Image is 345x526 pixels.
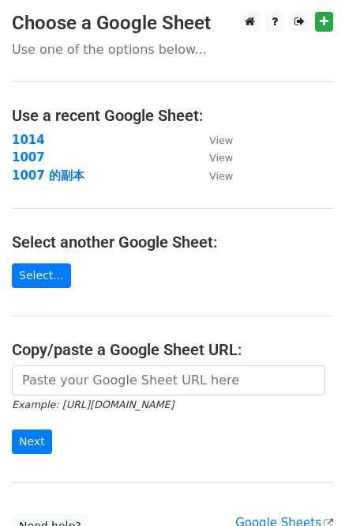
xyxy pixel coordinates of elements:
input: Next [12,430,52,454]
a: View [193,168,233,183]
a: View [193,133,233,147]
h4: Select another Google Sheet: [12,233,333,252]
h4: Copy/paste a Google Sheet URL: [12,340,333,359]
small: View [209,170,233,182]
p: Use one of the options below... [12,41,333,58]
a: View [193,150,233,165]
small: View [209,134,233,146]
small: Example: [URL][DOMAIN_NAME] [12,399,174,411]
a: 1014 [12,133,45,147]
small: View [209,152,233,164]
a: 1007 [12,150,45,165]
a: Select... [12,263,71,288]
h3: Choose a Google Sheet [12,12,333,35]
input: Paste your Google Sheet URL here [12,365,325,395]
a: 1007 的副本 [12,168,84,183]
h4: Use a recent Google Sheet: [12,106,333,125]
